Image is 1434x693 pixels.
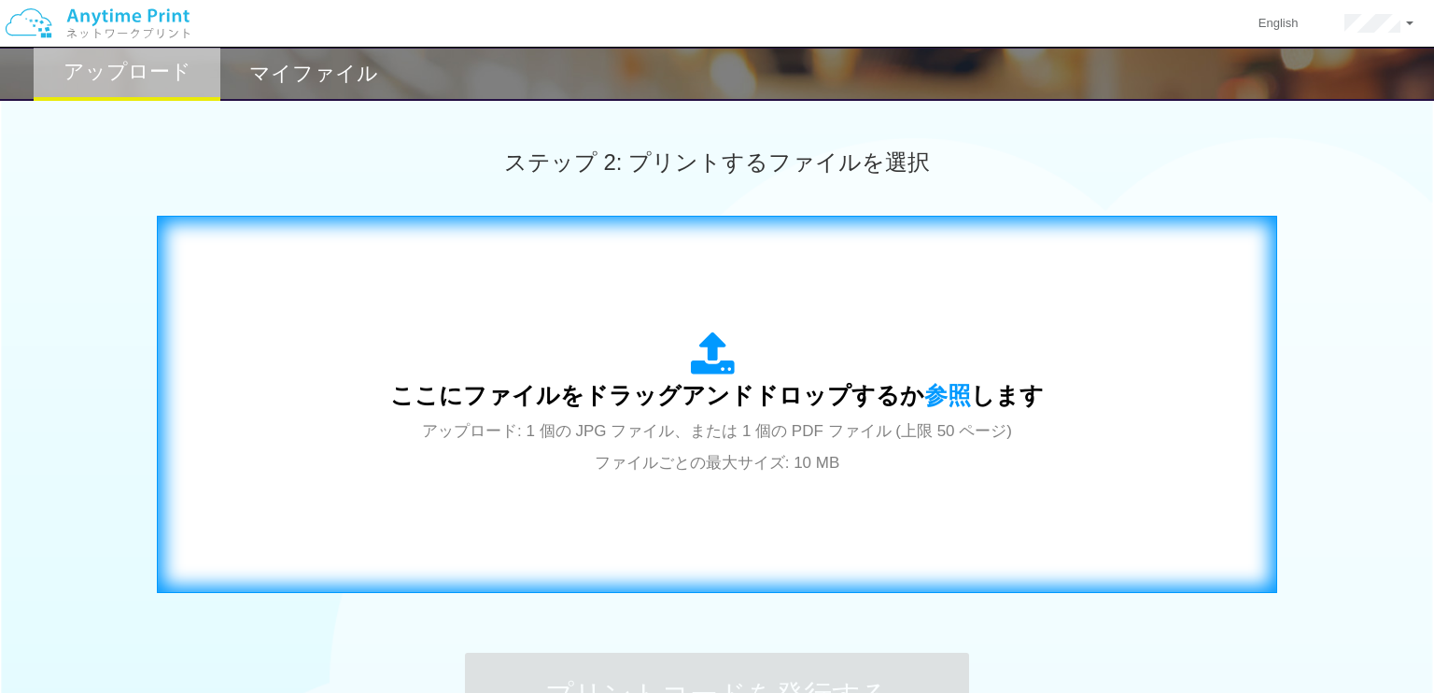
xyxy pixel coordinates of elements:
h2: マイファイル [249,63,378,85]
span: アップロード: 1 個の JPG ファイル、または 1 個の PDF ファイル (上限 50 ページ) ファイルごとの最大サイズ: 10 MB [422,422,1012,472]
span: ここにファイルをドラッグアンドドロップするか します [390,382,1044,408]
h2: アップロード [63,61,191,83]
span: ステップ 2: プリントするファイルを選択 [504,149,930,175]
span: 参照 [924,382,971,408]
